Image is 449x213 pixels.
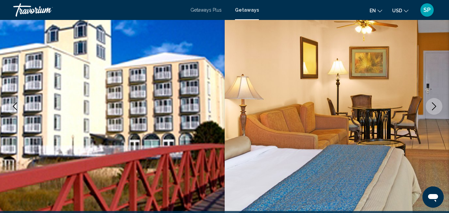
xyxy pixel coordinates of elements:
button: User Menu [418,3,436,17]
button: Previous image [7,98,23,115]
a: Travorium [13,3,184,17]
span: USD [392,8,402,13]
button: Next image [426,98,442,115]
span: en [370,8,376,13]
a: Getaways [235,7,259,13]
span: SP [423,7,431,13]
button: Change currency [392,6,408,15]
button: Change language [370,6,382,15]
iframe: Button to launch messaging window [422,186,444,208]
a: Getaways Plus [190,7,222,13]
